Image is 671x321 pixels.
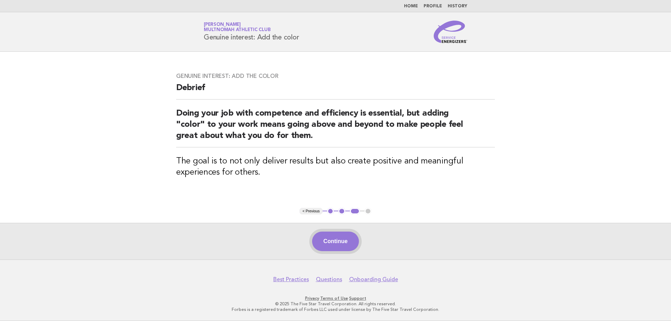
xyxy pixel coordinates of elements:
button: 2 [338,208,345,215]
h1: Genuine interest: Add the color [204,23,299,41]
button: Continue [312,232,359,251]
a: Home [404,4,418,8]
span: Multnomah Athletic Club [204,28,270,32]
a: Privacy [305,296,319,301]
h2: Doing your job with competence and efficiency is essential, but adding "color" to your work means... [176,108,495,147]
h3: Genuine interest: Add the color [176,73,495,80]
a: Profile [424,4,442,8]
img: Service Energizers [434,21,467,43]
button: 1 [327,208,334,215]
p: · · [122,296,549,301]
a: History [448,4,467,8]
a: Onboarding Guide [349,276,398,283]
h3: The goal is to not only deliver results but also create positive and meaningful experiences for o... [176,156,495,178]
button: < Previous [300,208,322,215]
a: [PERSON_NAME]Multnomah Athletic Club [204,22,270,32]
p: © 2025 The Five Star Travel Corporation. All rights reserved. [122,301,549,307]
h2: Debrief [176,82,495,100]
button: 3 [350,208,360,215]
p: Forbes is a registered trademark of Forbes LLC used under license by The Five Star Travel Corpora... [122,307,549,312]
a: Terms of Use [320,296,348,301]
a: Best Practices [273,276,309,283]
a: Support [349,296,366,301]
a: Questions [316,276,342,283]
